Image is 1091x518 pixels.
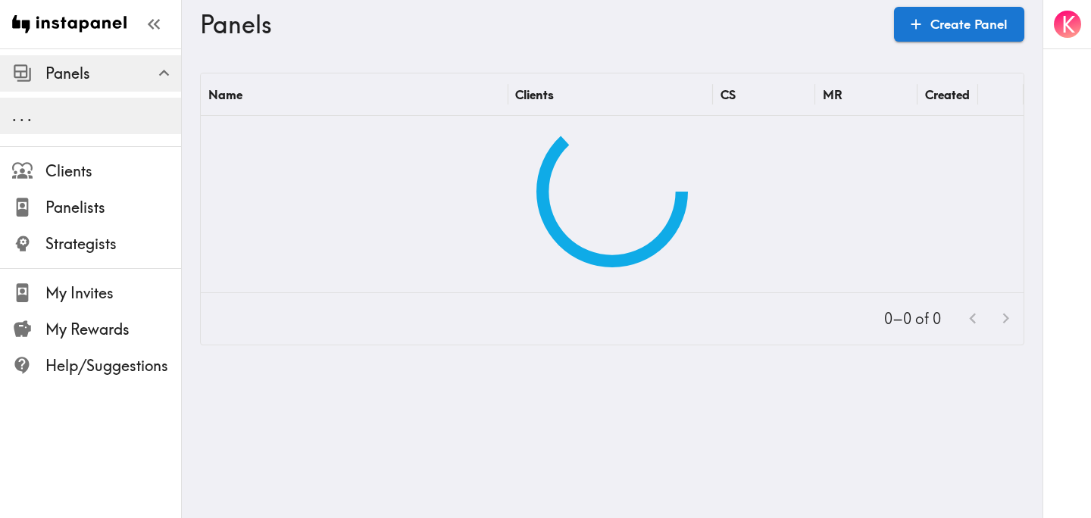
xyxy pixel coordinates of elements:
p: 0–0 of 0 [884,308,941,329]
span: K [1061,11,1075,38]
span: . [20,106,24,125]
span: . [12,106,17,125]
span: Panels [45,63,181,84]
div: MR [823,87,842,102]
span: My Invites [45,282,181,304]
a: Create Panel [894,7,1024,42]
span: . [27,106,32,125]
div: Clients [515,87,554,102]
div: Name [208,87,242,102]
div: Created [925,87,970,102]
span: My Rewards [45,319,181,340]
span: Clients [45,161,181,182]
div: CS [721,87,736,102]
span: Help/Suggestions [45,355,181,376]
h3: Panels [200,10,882,39]
button: K [1052,9,1083,39]
span: Panelists [45,197,181,218]
span: Strategists [45,233,181,254]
